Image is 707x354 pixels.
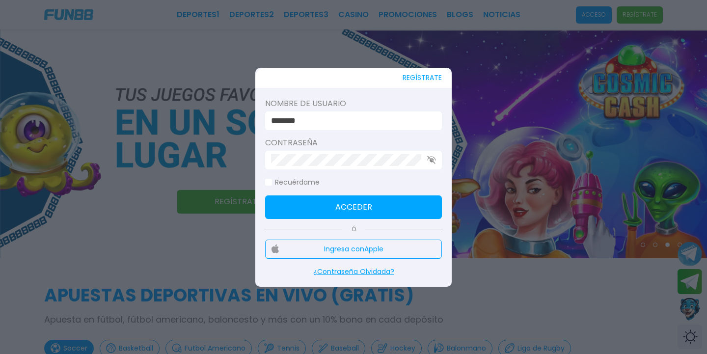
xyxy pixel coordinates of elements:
button: REGÍSTRATE [403,68,442,88]
label: Recuérdame [265,177,320,188]
p: ¿Contraseña Olvidada? [265,267,442,277]
label: Nombre de usuario [265,98,442,109]
button: Acceder [265,195,442,219]
p: Ó [265,225,442,234]
label: Contraseña [265,137,442,149]
button: Ingresa conApple [265,240,442,259]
